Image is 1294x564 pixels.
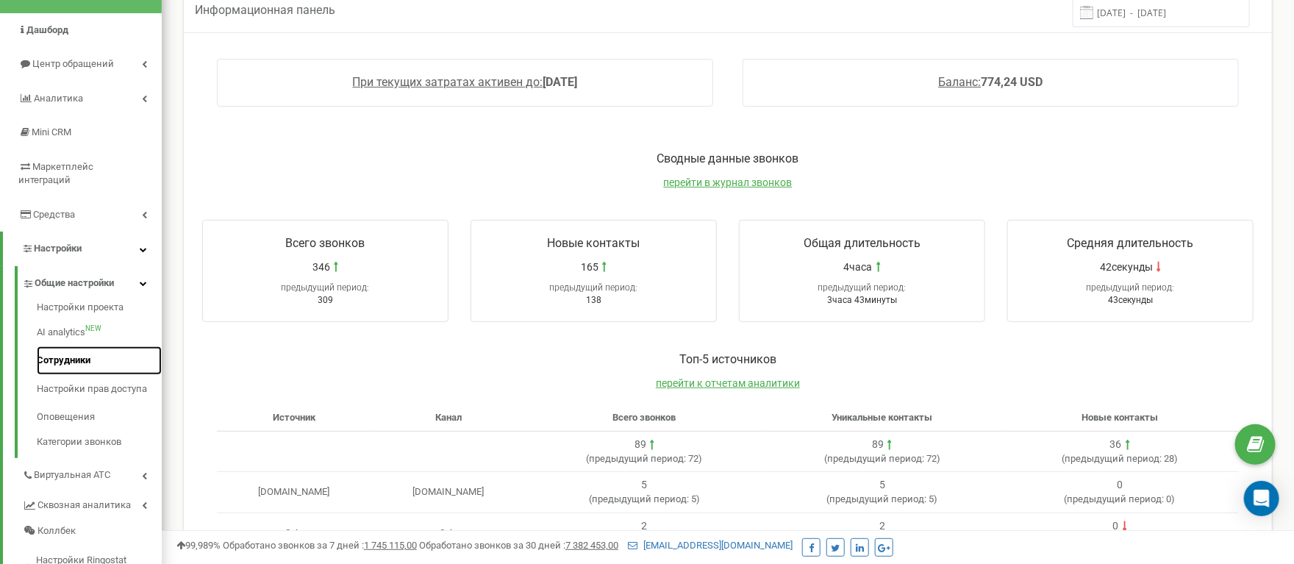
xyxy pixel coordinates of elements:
span: Маркетплейс интеграций [18,161,93,186]
span: Настройки [34,243,82,254]
div: 2 [642,519,648,534]
span: предыдущий период: [829,493,926,504]
a: При текущих затратах активен до:[DATE] [353,75,578,89]
span: ( 28 ) [1062,453,1178,464]
span: Всего звонков [613,412,676,423]
span: Канал [435,412,462,423]
a: [EMAIL_ADDRESS][DOMAIN_NAME] [628,540,793,551]
div: 0 [1117,478,1123,493]
span: 165 [581,260,598,274]
span: Всего звонков [286,236,365,250]
span: Центр обращений [32,58,114,69]
a: перейти к отчетам аналитики [656,377,800,389]
span: Коллбек [37,524,76,538]
span: предыдущий период: [592,493,689,504]
span: Источник [273,412,315,423]
span: ( 72 ) [824,453,940,464]
span: ( 0 ) [1065,493,1176,504]
a: Настройки прав доступа [37,375,162,404]
span: 138 [586,295,601,305]
span: Виртуальная АТС [34,468,110,482]
span: ( 5 ) [826,493,937,504]
div: 5 [879,478,885,493]
span: 3часа 43минуты [827,295,897,305]
span: Общие настройки [35,276,114,290]
span: 4часа [844,260,873,274]
a: Коллбек [22,518,162,544]
div: 89 [872,438,884,452]
span: Общая длительность [804,236,921,250]
span: предыдущий период: [827,453,924,464]
a: Категории звонков [37,432,162,449]
a: Сквозная аналитика [22,488,162,518]
td: [DOMAIN_NAME] [371,472,526,513]
span: Информационная панель [195,3,335,17]
span: Средняя длительность [1068,236,1194,250]
div: 89 [635,438,646,452]
span: Mini CRM [32,126,71,138]
span: Аналитика [34,93,83,104]
a: Сотрудники [37,346,162,375]
span: Обработано звонков за 30 дней : [419,540,618,551]
span: Новые контакты [548,236,640,250]
a: Баланс:774,24 USD [939,75,1043,89]
span: Toп-5 источников [679,352,776,366]
span: Обработано звонков за 7 дней : [223,540,417,551]
td: 2gis [371,513,526,554]
span: 99,989% [176,540,221,551]
div: 2 [879,519,885,534]
a: AI analyticsNEW [37,318,162,347]
span: ( 5 ) [589,493,700,504]
div: Open Intercom Messenger [1244,481,1279,516]
span: Дашборд [26,24,68,35]
span: предыдущий период: [1068,493,1165,504]
span: предыдущий период: [1087,282,1175,293]
span: 43секунды [1108,295,1153,305]
a: Настройки [3,232,162,266]
div: 5 [642,478,648,493]
span: Сводные данные звонков [657,151,799,165]
a: Настройки проекта [37,301,162,318]
span: ( 72 ) [587,453,703,464]
div: 0 [1113,519,1119,534]
span: предыдущий период: [550,282,638,293]
span: Средства [33,209,75,220]
a: Оповещения [37,403,162,432]
span: При текущих затратах активен до: [353,75,543,89]
span: предыдущий период: [282,282,370,293]
td: [DOMAIN_NAME] [217,472,371,513]
td: 2gis [217,513,371,554]
span: предыдущий период: [818,282,907,293]
div: 36 [1110,438,1122,452]
a: перейти в журнал звонков [664,176,793,188]
span: 309 [318,295,333,305]
span: Баланс: [939,75,982,89]
a: Виртуальная АТС [22,458,162,488]
span: 346 [312,260,330,274]
span: 42секунды [1100,260,1153,274]
span: Уникальные контакты [832,412,932,423]
u: 1 745 115,00 [364,540,417,551]
span: предыдущий период: [1065,453,1162,464]
span: Новые контакты [1082,412,1158,423]
u: 7 382 453,00 [565,540,618,551]
a: Общие настройки [22,266,162,296]
span: предыдущий период: [590,453,687,464]
span: Сквозная аналитика [37,499,131,513]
